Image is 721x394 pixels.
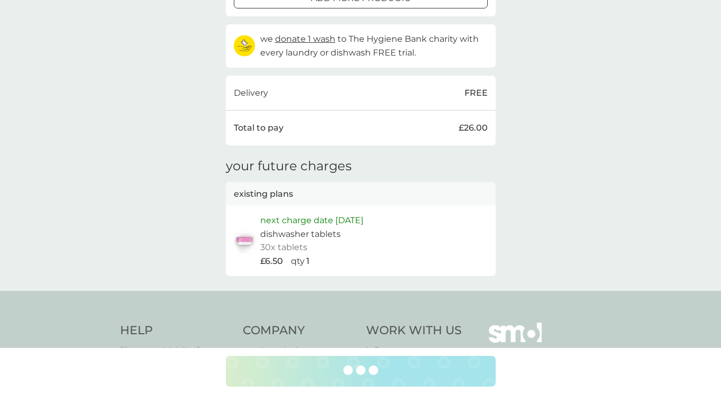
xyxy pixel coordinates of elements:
p: Total to pay [234,121,284,135]
h4: Company [243,323,355,339]
p: we to The Hygiene Bank charity with every laundry or dishwash FREE trial. [260,32,488,59]
p: qty [291,254,305,268]
p: dishwasher tablets [260,227,341,241]
p: £26.00 [459,121,488,135]
h3: your future charges [226,159,352,174]
a: influencers [366,344,462,358]
img: smol [489,323,542,359]
a: smol revolution [243,344,355,358]
h4: Work With Us [366,323,462,339]
p: FREE [464,86,488,100]
p: 30x tablets [260,241,307,254]
p: next charge date [DATE] [260,214,363,227]
span: donate 1 wash [275,34,335,44]
h4: Help [120,323,233,339]
p: £6.50 [260,254,283,268]
p: Delivery [234,86,268,100]
a: [EMAIL_ADDRESS][DOMAIN_NAME] [120,344,233,371]
p: existing plans [234,187,293,201]
p: 1 [306,254,309,268]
